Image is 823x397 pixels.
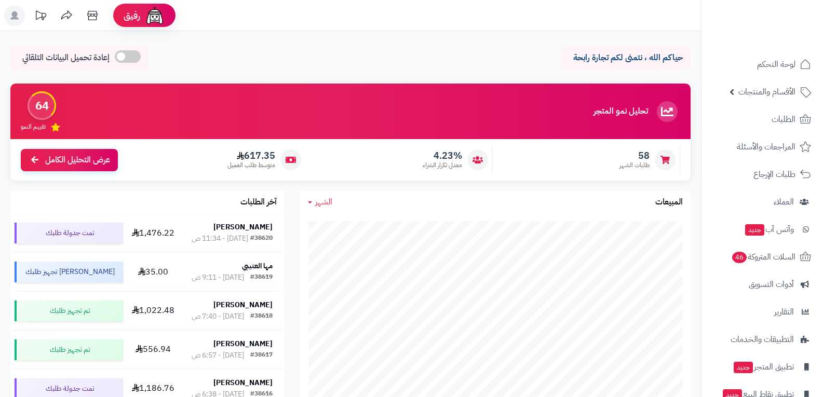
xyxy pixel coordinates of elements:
a: العملاء [708,189,817,214]
strong: [PERSON_NAME] [213,222,273,232]
a: الشهر [308,196,332,208]
a: وآتس آبجديد [708,217,817,242]
div: تم تجهيز طلبك [15,300,123,321]
span: السلات المتروكة [731,250,795,264]
h3: آخر الطلبات [240,198,277,207]
td: 556.94 [127,331,179,369]
a: الطلبات [708,107,817,132]
div: #38619 [250,272,273,283]
span: الطلبات [772,112,795,127]
div: تمت جدولة طلبك [15,223,123,243]
strong: مها العتيبي [242,261,273,271]
h3: المبيعات [655,198,683,207]
span: طلبات الشهر [619,161,650,170]
a: التقارير [708,299,817,324]
span: 4.23% [423,150,462,161]
span: لوحة التحكم [757,57,795,72]
img: logo-2.png [752,28,813,49]
td: 1,022.48 [127,292,179,330]
div: [DATE] - 9:11 ص [192,272,244,283]
h3: تحليل نمو المتجر [593,107,648,116]
span: التقارير [774,305,794,319]
a: المراجعات والأسئلة [708,134,817,159]
a: التطبيقات والخدمات [708,327,817,352]
a: لوحة التحكم [708,52,817,77]
div: تم تجهيز طلبك [15,339,123,360]
span: الأقسام والمنتجات [738,85,795,99]
span: رفيق [124,9,140,22]
span: جديد [734,362,753,373]
div: #38620 [250,234,273,244]
span: جديد [745,224,764,236]
div: [PERSON_NAME] تجهيز طلبك [15,262,123,282]
strong: [PERSON_NAME] [213,338,273,349]
div: [DATE] - 11:34 ص [192,234,248,244]
span: وآتس آب [744,222,794,237]
a: السلات المتروكة46 [708,244,817,269]
div: #38617 [250,350,273,361]
strong: [PERSON_NAME] [213,299,273,310]
span: التطبيقات والخدمات [731,332,794,347]
span: العملاء [774,195,794,209]
span: 617.35 [227,150,275,161]
span: طلبات الإرجاع [753,167,795,182]
span: 46 [732,252,747,263]
span: تقييم النمو [21,122,46,131]
span: متوسط طلب العميل [227,161,275,170]
div: [DATE] - 7:40 ص [192,311,244,322]
span: 58 [619,150,650,161]
a: تحديثات المنصة [28,5,53,29]
div: [DATE] - 6:57 ص [192,350,244,361]
span: عرض التحليل الكامل [45,154,110,166]
img: ai-face.png [144,5,165,26]
span: معدل تكرار الشراء [423,161,462,170]
td: 1,476.22 [127,214,179,252]
td: 35.00 [127,253,179,291]
a: طلبات الإرجاع [708,162,817,187]
span: تطبيق المتجر [733,360,794,374]
a: عرض التحليل الكامل [21,149,118,171]
a: تطبيق المتجرجديد [708,354,817,379]
a: أدوات التسويق [708,272,817,297]
span: الشهر [315,196,332,208]
span: المراجعات والأسئلة [737,140,795,154]
p: حياكم الله ، نتمنى لكم تجارة رابحة [569,52,683,64]
span: إعادة تحميل البيانات التلقائي [22,52,110,64]
span: أدوات التسويق [749,277,794,292]
div: #38618 [250,311,273,322]
strong: [PERSON_NAME] [213,377,273,388]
